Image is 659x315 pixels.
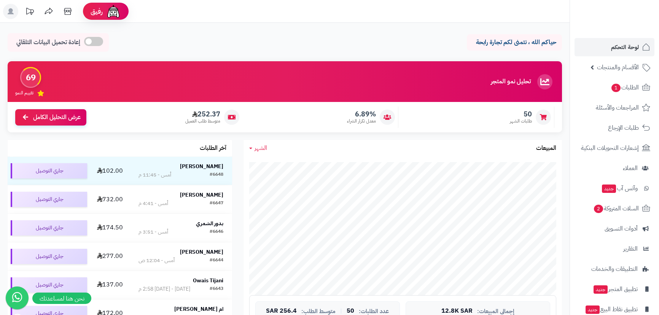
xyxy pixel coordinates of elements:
[611,42,639,52] span: لوحة التحكم
[200,145,226,152] h3: آخر الطلبات
[593,203,639,214] span: السلات المتروكة
[210,228,223,236] div: #6646
[90,271,130,299] td: 137.00
[249,144,267,153] a: الشهر
[266,308,297,315] span: 256.4 SAR
[591,264,638,274] span: التطبيقات والخدمات
[90,214,130,242] td: 174.50
[138,171,171,179] div: أمس - 11:45 م
[210,171,223,179] div: #6648
[185,118,220,124] span: متوسط طلب العميل
[607,6,652,22] img: logo-2.png
[91,7,103,16] span: رفيق
[33,113,81,122] span: عرض التحليل الكامل
[174,305,223,313] strong: ام [PERSON_NAME]
[11,192,87,207] div: جاري التوصيل
[575,179,654,197] a: وآتس آبجديد
[138,285,190,293] div: [DATE] - [DATE] 2:58 م
[605,223,638,234] span: أدوات التسويق
[185,110,220,118] span: 252.37
[594,204,603,213] span: 2
[575,280,654,298] a: تطبيق المتجرجديد
[608,123,639,133] span: طلبات الإرجاع
[575,159,654,177] a: العملاء
[11,220,87,235] div: جاري التوصيل
[623,163,638,173] span: العملاء
[90,157,130,185] td: 102.00
[180,191,223,199] strong: [PERSON_NAME]
[575,38,654,56] a: لوحة التحكم
[441,308,473,315] span: 12.8K SAR
[477,308,514,315] span: إجمالي المبيعات:
[593,284,638,294] span: تطبيق المتجر
[575,139,654,157] a: إشعارات التحويلات البنكية
[510,110,532,118] span: 50
[585,304,638,315] span: تطبيق نقاط البيع
[196,220,223,228] strong: بدور الشمري
[138,228,168,236] div: أمس - 3:51 م
[138,257,175,264] div: أمس - 12:04 ص
[586,305,600,314] span: جديد
[575,99,654,117] a: المراجعات والأسئلة
[611,82,639,93] span: الطلبات
[15,109,86,126] a: عرض التحليل الكامل
[255,143,267,153] span: الشهر
[20,4,39,21] a: تحديثات المنصة
[347,110,376,118] span: 6.89%
[90,242,130,270] td: 277.00
[611,83,621,92] span: 1
[575,78,654,97] a: الطلبات1
[575,119,654,137] a: طلبات الإرجاع
[347,308,354,315] span: 50
[536,145,556,152] h3: المبيعات
[347,118,376,124] span: معدل تكرار الشراء
[510,118,532,124] span: طلبات الشهر
[359,308,389,315] span: عدد الطلبات:
[623,243,638,254] span: التقارير
[340,308,342,314] span: |
[575,199,654,218] a: السلات المتروكة2
[210,200,223,207] div: #6647
[180,248,223,256] strong: [PERSON_NAME]
[11,277,87,293] div: جاري التوصيل
[596,102,639,113] span: المراجعات والأسئلة
[193,277,223,285] strong: Owais Tijani
[210,285,223,293] div: #6643
[301,308,336,315] span: متوسط الطلب:
[581,143,639,153] span: إشعارات التحويلات البنكية
[138,200,168,207] div: أمس - 4:41 م
[473,38,556,47] p: حياكم الله ، نتمنى لكم تجارة رابحة
[601,183,638,194] span: وآتس آب
[11,249,87,264] div: جاري التوصيل
[180,162,223,170] strong: [PERSON_NAME]
[90,185,130,213] td: 732.00
[602,185,616,193] span: جديد
[16,38,80,47] span: إعادة تحميل البيانات التلقائي
[11,163,87,178] div: جاري التوصيل
[575,240,654,258] a: التقارير
[597,62,639,73] span: الأقسام والمنتجات
[575,220,654,238] a: أدوات التسويق
[491,78,531,85] h3: تحليل نمو المتجر
[15,90,33,96] span: تقييم النمو
[106,4,121,19] img: ai-face.png
[594,285,608,294] span: جديد
[210,257,223,264] div: #6644
[575,260,654,278] a: التطبيقات والخدمات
